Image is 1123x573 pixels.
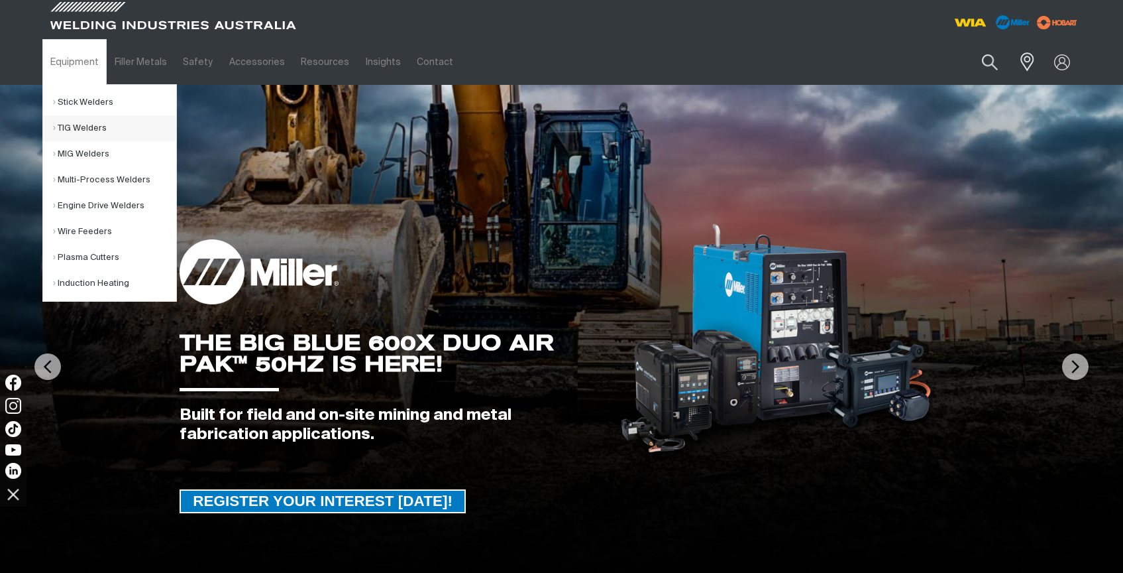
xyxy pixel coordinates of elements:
[53,193,176,219] a: Engine Drive Welders
[1062,353,1089,380] img: NextArrow
[409,39,461,85] a: Contact
[950,46,1012,78] input: Product name or item number...
[53,90,176,115] a: Stick Welders
[53,115,176,141] a: TIG Welders
[1033,13,1081,32] img: miller
[5,398,21,414] img: Instagram
[2,483,25,505] img: hide socials
[357,39,408,85] a: Insights
[181,489,464,513] span: REGISTER YOUR INTEREST [DATE]!
[175,39,221,85] a: Safety
[42,39,107,85] a: Equipment
[180,175,943,255] div: GET A FREE 16TC & 12P SAMPLE PACK!
[53,219,176,245] a: Wire Feeders
[5,444,21,456] img: YouTube
[53,141,176,167] a: MIG Welders
[293,39,357,85] a: Resources
[180,489,466,513] a: REGISTER YOUR INTEREST TODAY!
[53,167,176,193] a: Multi-Process Welders
[34,353,61,380] img: PrevArrow
[42,39,822,85] nav: Main
[180,332,599,375] div: THE BIG BLUE 600X DUO AIR PAK™ 50HZ IS HERE!
[5,375,21,391] img: Facebook
[221,39,293,85] a: Accessories
[180,406,599,444] div: Built for field and on-site mining and metal fabrication applications.
[53,271,176,296] a: Induction Heating
[5,421,21,437] img: TikTok
[107,39,175,85] a: Filler Metals
[967,46,1012,78] button: Search products
[53,245,176,271] a: Plasma Cutters
[42,84,177,302] ul: Equipment Submenu
[5,463,21,479] img: LinkedIn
